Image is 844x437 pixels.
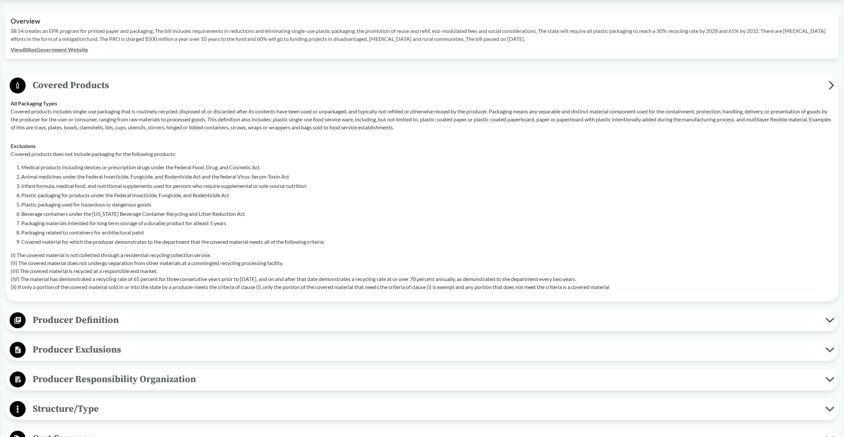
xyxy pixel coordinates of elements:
p: (I) The covered material is not collected through a residential recycling collection service. (II... [11,251,833,291]
p: Covered products does not include packaging for the following products: [11,150,833,158]
button: Producer Responsibility Organization [8,371,836,388]
li: Packaging related to containers for architectural paint [21,228,833,236]
span: Covered Products [26,78,829,93]
span: Producer Definition [26,313,825,328]
span: Producer Exclusions [26,342,825,357]
strong: Exclusions [11,143,36,149]
a: ViewBillonGovernment Website [11,46,88,53]
strong: All Packaging Types [11,100,57,106]
li: Beverage containers under the [US_STATE] Beverage Container Recycling and Litter Reduction Act [21,210,833,218]
button: Producer Definition [8,312,836,329]
li: Plastic packaging for products under the Federal Insecticide, Fungicide, and Rodenticide Act [21,191,833,199]
li: Plastic packaging used for hazardous or dangerous goods [21,201,833,209]
li: Infant formula, medical food, and nutritional supplements used for persons who require supplement... [21,182,833,190]
button: Covered Products [8,77,836,94]
li: Medical products including devices or prescription drugs under the Federal Food, Drug, and Cosmet... [21,163,833,171]
span: Producer Responsibility Organization [26,372,825,387]
p: Covered products includes single-use packaging that is routinely recycled, disposed of, or discar... [11,107,833,131]
span: Structure/Type [26,401,825,416]
p: SB 54 creates an EPR program for printed paper and packaging. The bill includes requirements in r... [11,27,833,43]
h2: Overview [11,17,833,25]
li: Animal medicines under the Federal Insecticide, Fungicide, and Rodenticide Act and the federal Vi... [21,173,833,181]
button: Structure/Type [8,401,836,418]
li: Packaging materials intended for long term storage of a durable product for atleast 5 years [21,219,833,227]
button: Producer Exclusions [8,342,836,359]
li: Covered material for which the producer demonstrates to the department that the covered material ... [21,238,833,246]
